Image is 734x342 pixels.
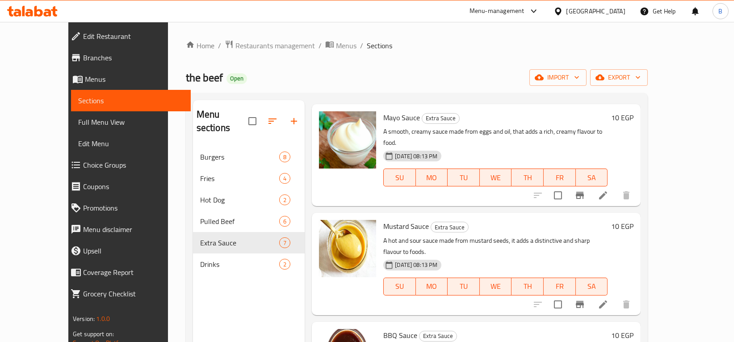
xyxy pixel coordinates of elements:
[470,6,524,17] div: Menu-management
[280,239,290,247] span: 7
[200,237,279,248] span: Extra Sauce
[63,283,191,304] a: Grocery Checklist
[611,220,633,232] h6: 10 EGP
[186,68,223,88] span: the beef
[193,253,305,275] div: Drinks2
[598,190,608,201] a: Edit menu item
[200,216,279,227] div: Pulled Beef
[391,152,441,160] span: [DATE] 08:13 PM
[336,40,357,51] span: Menus
[193,189,305,211] div: Hot Dog2
[83,181,184,192] span: Coupons
[383,220,429,233] span: Mustard Sauce
[448,169,480,186] button: TU
[279,194,290,205] div: items
[186,40,214,51] a: Home
[63,25,191,47] a: Edit Restaurant
[218,40,221,51] li: /
[319,111,376,169] img: Mayo Sauce
[569,185,591,206] button: Branch-specific-item
[611,111,633,124] h6: 10 EGP
[598,299,608,310] a: Edit menu item
[193,143,305,279] nav: Menu sections
[579,171,604,184] span: SA
[279,259,290,270] div: items
[360,40,363,51] li: /
[280,260,290,269] span: 2
[83,245,184,256] span: Upsell
[383,329,417,342] span: BBQ Sauce
[616,185,637,206] button: delete
[387,171,412,184] span: SU
[73,328,114,340] span: Get support on:
[280,196,290,204] span: 2
[569,294,591,315] button: Branch-specific-item
[279,173,290,184] div: items
[422,113,460,124] div: Extra Sauce
[319,220,376,277] img: Mustard Sauce
[383,278,415,296] button: SU
[200,152,279,162] div: Burgers
[515,171,540,184] span: TH
[718,6,722,16] span: B
[416,169,448,186] button: MO
[529,69,587,86] button: import
[73,313,95,325] span: Version:
[579,280,604,293] span: SA
[547,171,572,184] span: FR
[83,203,184,213] span: Promotions
[616,294,637,315] button: delete
[590,69,648,86] button: export
[431,222,468,232] span: Extra Sauce
[279,216,290,227] div: items
[83,31,184,42] span: Edit Restaurant
[547,280,572,293] span: FR
[576,169,608,186] button: SA
[422,113,459,123] span: Extra Sauce
[383,126,608,148] p: A smooth, creamy sauce made from eggs and oil, that adds a rich, creamy flavour to food.
[197,108,249,135] h2: Menu sections
[383,111,420,124] span: Mayo Sauce
[383,169,415,186] button: SU
[83,288,184,299] span: Grocery Checklist
[280,174,290,183] span: 4
[419,171,445,184] span: MO
[367,40,392,51] span: Sections
[200,173,279,184] span: Fries
[235,40,315,51] span: Restaurants management
[200,259,279,270] span: Drinks
[200,194,279,205] div: Hot Dog
[611,329,633,342] h6: 10 EGP
[279,237,290,248] div: items
[280,217,290,226] span: 6
[387,280,412,293] span: SU
[512,169,544,186] button: TH
[83,224,184,235] span: Menu disclaimer
[512,278,544,296] button: TH
[63,262,191,283] a: Coverage Report
[193,232,305,253] div: Extra Sauce7
[280,153,290,161] span: 8
[448,278,480,296] button: TU
[85,74,184,84] span: Menus
[96,313,110,325] span: 1.0.0
[63,47,191,68] a: Branches
[63,197,191,219] a: Promotions
[186,40,648,51] nav: breadcrumb
[544,278,576,296] button: FR
[193,146,305,168] div: Burgers8
[71,90,191,111] a: Sections
[549,186,567,205] span: Select to update
[78,95,184,106] span: Sections
[243,112,262,131] span: Select all sections
[283,110,305,132] button: Add section
[63,68,191,90] a: Menus
[549,295,567,314] span: Select to update
[566,6,625,16] div: [GEOGRAPHIC_DATA]
[63,176,191,197] a: Coupons
[480,169,512,186] button: WE
[319,40,322,51] li: /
